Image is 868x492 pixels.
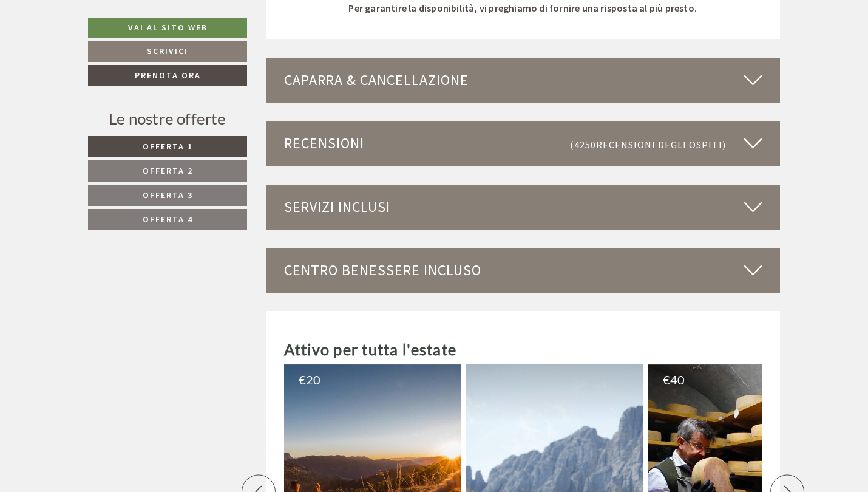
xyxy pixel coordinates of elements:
[266,248,781,293] div: Centro benessere incluso
[88,18,247,38] a: Vai al sito web
[348,2,697,14] strong: Per garantire la disponibilità, vi preghiamo di fornire una risposta al più presto.
[299,374,306,386] span: €
[88,41,247,62] a: Scrivici
[19,36,183,46] div: [GEOGRAPHIC_DATA]
[284,341,762,358] h2: Attivo per tutta l'estate
[663,374,816,386] div: 40
[143,141,193,152] span: Offerta 1
[143,190,193,200] span: Offerta 3
[206,10,273,30] div: mercoledì
[266,185,781,230] div: Servizi inclusi
[570,138,726,151] small: (4250 )
[88,108,247,130] div: Le nostre offerte
[143,165,193,176] span: Offerta 2
[266,121,781,166] div: Recensioni
[417,320,478,341] button: Invia
[596,138,722,151] span: Recensioni degli ospiti
[88,65,247,86] a: Prenota ora
[19,60,183,68] small: 12:38
[299,374,452,386] div: 20
[266,58,781,103] div: Caparra & cancellazione
[10,33,189,70] div: Buon giorno, come possiamo aiutarla?
[663,374,670,386] span: €
[143,214,193,225] span: Offerta 4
